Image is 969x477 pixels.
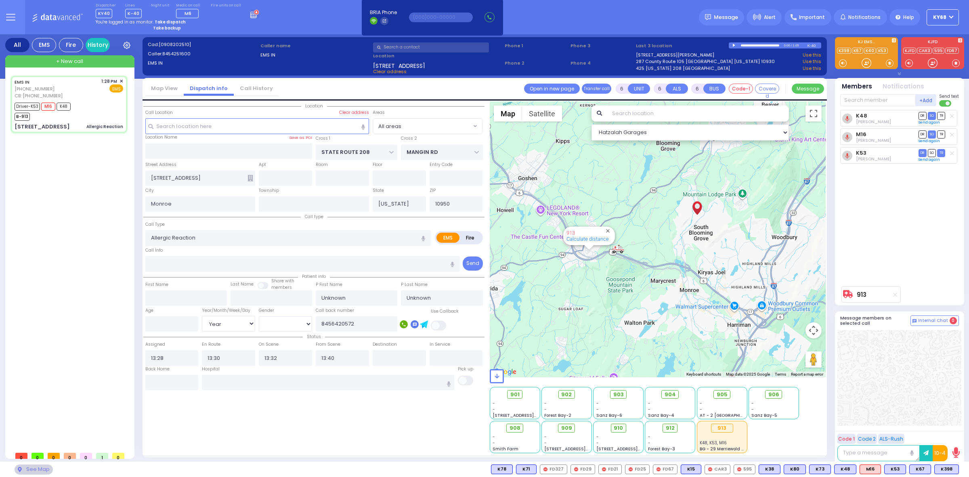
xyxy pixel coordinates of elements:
[783,41,791,50] div: 0:00
[596,434,599,440] span: -
[491,464,513,474] div: K78
[656,467,661,471] img: red-radio-icon.svg
[493,400,495,406] span: -
[717,391,728,399] span: 905
[458,366,473,372] label: Pick up
[884,464,906,474] div: BLS
[628,84,650,94] button: UNIT
[211,3,241,8] label: Fire units on call
[431,308,459,315] label: Use Callback
[612,244,624,254] div: 913
[505,60,568,67] span: Phone 2
[917,48,932,54] a: CAR3
[15,464,52,475] div: See map
[842,82,872,91] button: Members
[864,48,876,54] a: K40
[805,351,822,368] button: Drag Pegman onto the map to open Street View
[430,341,450,348] label: In Service
[459,233,482,243] label: Fire
[909,464,931,474] div: K67
[289,135,312,141] label: Save as POI
[950,317,957,324] span: 0
[928,130,936,138] span: SO
[373,341,397,348] label: Destination
[625,464,650,474] div: FD25
[837,434,856,444] button: Code 1
[339,109,369,116] label: Clear address
[570,60,633,67] span: Phone 4
[492,367,518,377] a: Open this area in Google Maps (opens a new window)
[803,65,821,72] a: Use this
[860,464,881,474] div: ALS
[316,162,328,168] label: Room
[59,38,83,52] div: Fire
[101,78,117,84] span: 1:28 PM
[145,118,369,134] input: Search location here
[666,84,688,94] button: ALS
[602,467,606,471] img: red-radio-icon.svg
[604,227,612,235] button: Close
[653,464,677,474] div: FD67
[596,406,599,412] span: -
[145,109,173,116] label: Call Location
[373,109,385,116] label: Areas
[96,9,112,18] span: KY40
[373,53,502,59] label: Location
[109,84,123,92] span: EMS
[714,13,738,21] span: Message
[570,42,633,49] span: Phone 3
[856,131,866,137] a: M16
[148,60,258,67] label: EMS IN
[15,113,30,121] span: B-913
[939,93,959,99] span: Send text
[15,123,70,131] div: [STREET_ADDRESS]
[259,162,266,168] label: Apt
[125,9,142,18] span: K-40
[792,84,824,94] button: Message
[540,464,567,474] div: FD327
[493,412,569,418] span: [STREET_ADDRESS][PERSON_NAME]
[919,149,927,157] span: DR
[112,453,124,459] span: 0
[493,440,495,446] span: -
[613,391,624,399] span: 903
[857,292,866,298] a: 913
[373,42,489,53] input: Search a contact
[596,446,673,452] span: [STREET_ADDRESS][PERSON_NAME]
[202,341,220,348] label: En Route
[681,464,701,474] div: K15
[259,307,274,314] label: Gender
[700,446,745,452] span: BG - 29 Merriewold S.
[202,375,454,390] input: Search hospital
[48,453,60,459] span: 0
[933,48,944,54] a: 595
[737,467,741,471] img: red-radio-icon.svg
[120,78,123,85] span: ✕
[316,282,342,288] label: P First Name
[928,112,936,120] span: SO
[884,464,906,474] div: K53
[648,446,675,452] span: Forest Bay-3
[544,434,547,440] span: -
[96,19,153,25] span: You're logged in as monitor.
[15,453,27,459] span: 0
[751,400,754,406] span: -
[516,464,537,474] div: K71
[570,464,595,474] div: FD29
[791,41,792,50] div: /
[373,119,471,133] span: All areas
[430,187,436,194] label: ZIP
[202,366,220,372] label: Hospital
[544,406,547,412] span: -
[260,52,371,59] label: EMS IN
[15,92,63,99] span: CB: [PHONE_NUMBER]
[803,58,821,65] a: Use this
[901,40,964,46] label: KJFD
[493,446,518,452] span: Smith Farm
[373,187,384,194] label: State
[711,424,733,433] div: 913
[96,3,116,8] label: Dispatcher
[145,84,184,92] a: Map View
[666,424,675,432] span: 912
[510,391,520,399] span: 901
